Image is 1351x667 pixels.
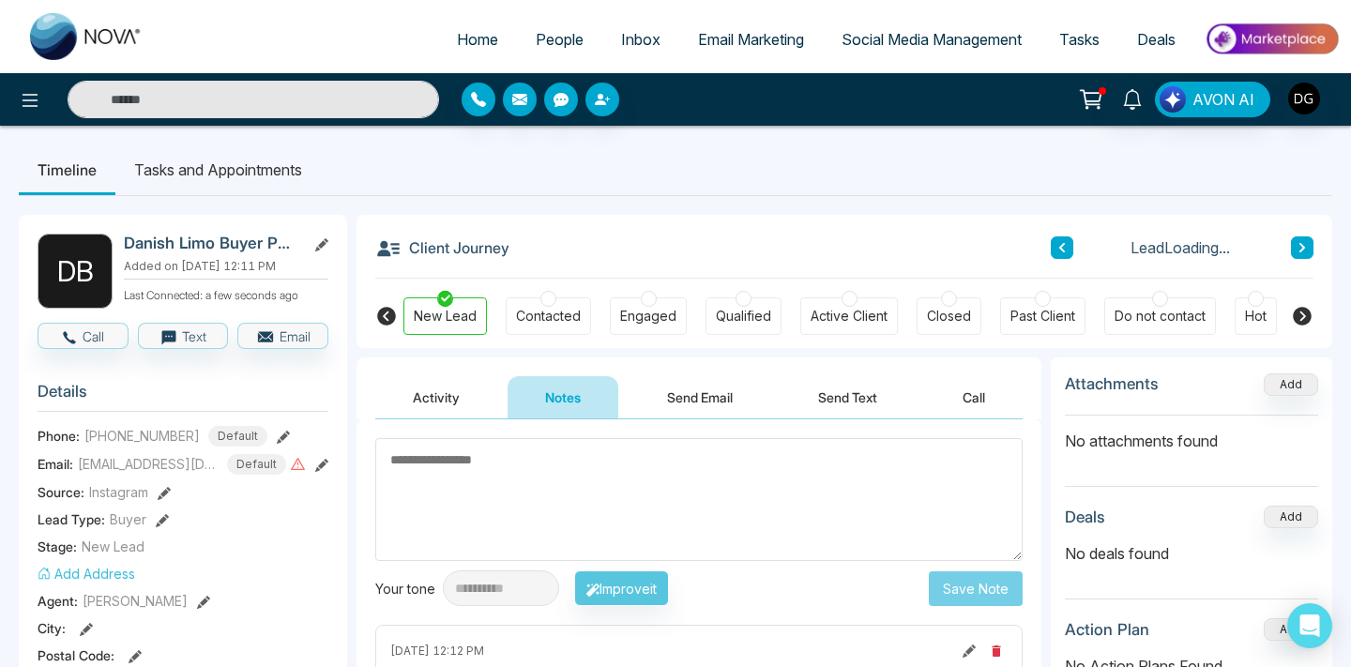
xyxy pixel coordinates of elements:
h3: Attachments [1065,374,1159,393]
a: Email Marketing [679,22,823,57]
span: Source: [38,482,84,502]
div: Open Intercom Messenger [1287,603,1332,648]
a: Tasks [1040,22,1118,57]
span: Tasks [1059,30,1100,49]
button: Text [138,323,229,349]
p: Added on [DATE] 12:11 PM [124,258,328,275]
span: Lead Loading... [1131,236,1230,259]
span: [DATE] 12:12 PM [390,643,484,659]
button: Notes [508,376,618,418]
span: Email: [38,454,73,474]
span: Agent: [38,591,78,611]
span: [PHONE_NUMBER] [84,426,200,446]
span: People [536,30,584,49]
h3: Action Plan [1065,620,1149,639]
span: Add [1264,375,1318,391]
h3: Deals [1065,508,1105,526]
span: AVON AI [1192,88,1254,111]
div: New Lead [414,307,477,326]
span: Phone: [38,426,80,446]
img: Lead Flow [1160,86,1186,113]
img: Nova CRM Logo [30,13,143,60]
h3: Client Journey [375,234,509,262]
button: Activity [375,376,497,418]
div: Your tone [375,579,443,599]
h3: Details [38,382,328,411]
button: Save Note [929,571,1023,606]
li: Tasks and Appointments [115,144,321,195]
div: Closed [927,307,971,326]
span: Instagram [89,482,148,502]
span: Default [227,454,286,475]
img: User Avatar [1288,83,1320,114]
span: Inbox [621,30,660,49]
p: No attachments found [1065,416,1318,452]
span: Postal Code : [38,645,114,665]
button: Send Email [630,376,770,418]
button: Send Text [781,376,915,418]
span: Default [208,426,267,447]
div: Active Client [811,307,888,326]
a: Deals [1118,22,1194,57]
button: Add [1264,618,1318,641]
span: [PERSON_NAME] [83,591,188,611]
button: Call [38,323,129,349]
span: [EMAIL_ADDRESS][DOMAIN_NAME] [78,454,219,474]
span: Buyer [110,509,146,529]
p: No deals found [1065,542,1318,565]
button: Email [237,323,328,349]
button: Call [925,376,1023,418]
li: Timeline [19,144,115,195]
button: Add [1264,373,1318,396]
button: Add Address [38,564,135,584]
div: Past Client [1010,307,1075,326]
span: Home [457,30,498,49]
span: Social Media Management [842,30,1022,49]
button: AVON AI [1155,82,1270,117]
a: Inbox [602,22,679,57]
div: Qualified [716,307,771,326]
span: City : [38,618,66,638]
span: Deals [1137,30,1176,49]
div: D B [38,234,113,309]
div: Hot [1245,307,1267,326]
h2: Danish Limo Buyer POS [124,234,298,252]
span: Lead Type: [38,509,105,529]
div: Do not contact [1115,307,1206,326]
button: Add [1264,506,1318,528]
a: Home [438,22,517,57]
div: Contacted [516,307,581,326]
div: Engaged [620,307,676,326]
span: Email Marketing [698,30,804,49]
p: Last Connected: a few seconds ago [124,283,328,304]
span: New Lead [82,537,144,556]
img: Market-place.gif [1204,18,1340,60]
span: Stage: [38,537,77,556]
a: Social Media Management [823,22,1040,57]
a: People [517,22,602,57]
